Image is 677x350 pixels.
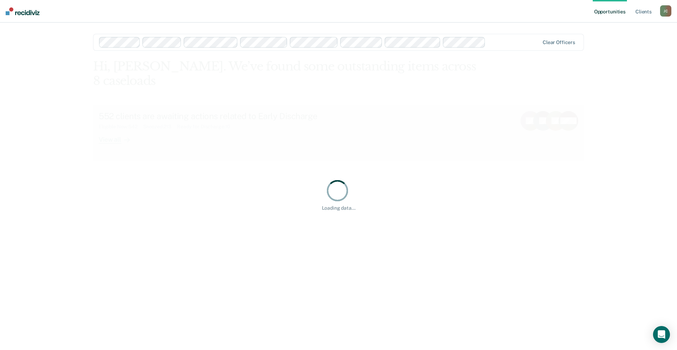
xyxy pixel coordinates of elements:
[93,59,486,88] div: Hi, [PERSON_NAME]. We’ve found some outstanding items across 8 caseloads
[660,5,671,17] button: JC
[143,124,177,130] div: Snoozed : 213
[99,130,138,143] div: View all
[6,7,39,15] img: Recidiviz
[99,111,346,121] div: 552 clients are awaiting actions related to Early Discharge
[93,105,584,161] a: 552 clients are awaiting actions related to Early DischargeEligible Now:542Snoozed:213Ready for D...
[99,124,143,130] div: Eligible Now : 542
[543,39,575,45] div: Clear officers
[177,124,236,130] div: Ready for Discharge : 10
[653,326,670,343] div: Open Intercom Messenger
[660,5,671,17] div: J C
